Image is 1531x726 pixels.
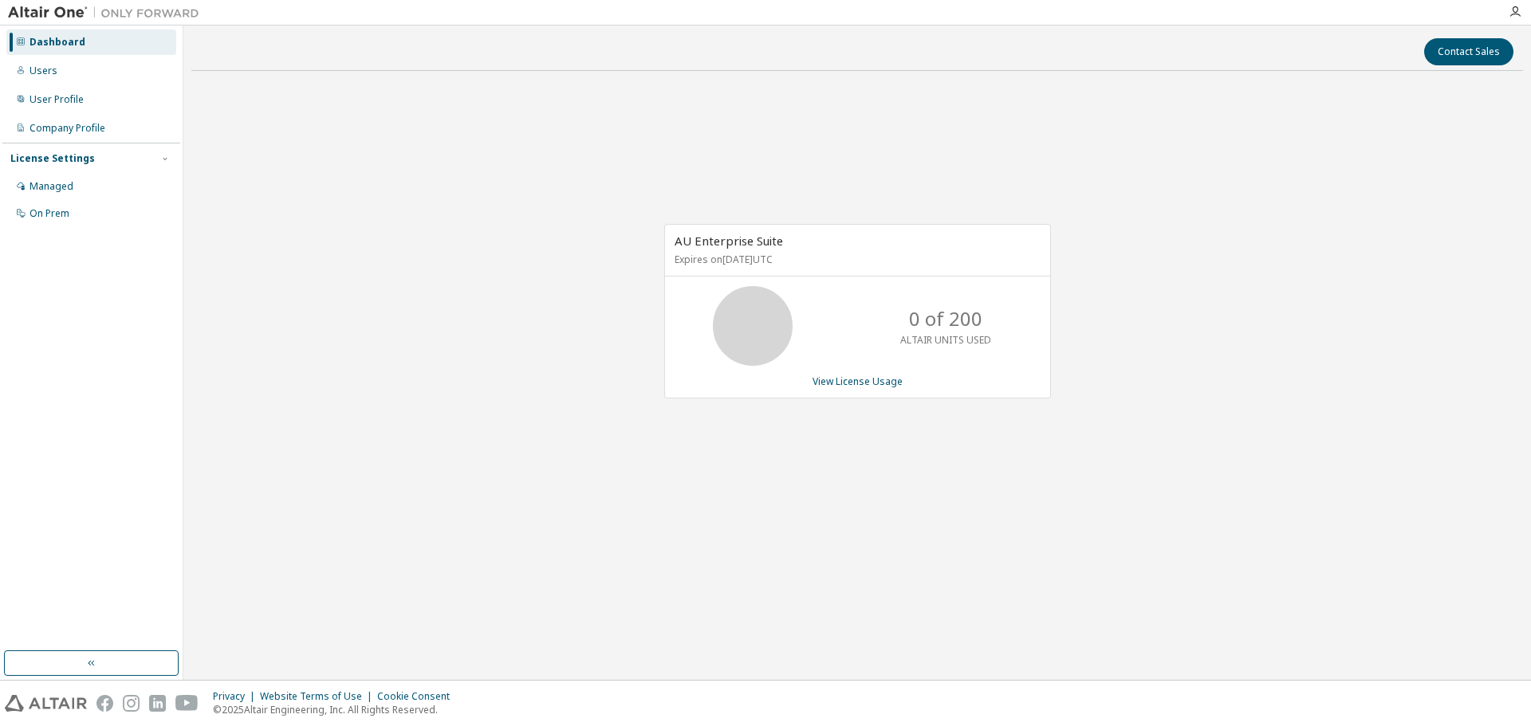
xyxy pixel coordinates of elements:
[30,65,57,77] div: Users
[900,333,991,347] p: ALTAIR UNITS USED
[377,690,459,703] div: Cookie Consent
[675,233,783,249] span: AU Enterprise Suite
[123,695,140,712] img: instagram.svg
[213,703,459,716] p: © 2025 Altair Engineering, Inc. All Rights Reserved.
[30,36,85,49] div: Dashboard
[213,690,260,703] div: Privacy
[5,695,87,712] img: altair_logo.svg
[175,695,199,712] img: youtube.svg
[30,122,105,135] div: Company Profile
[30,93,84,106] div: User Profile
[813,375,903,388] a: View License Usage
[8,5,207,21] img: Altair One
[96,695,113,712] img: facebook.svg
[1424,38,1513,65] button: Contact Sales
[909,305,982,332] p: 0 of 200
[30,207,69,220] div: On Prem
[30,180,73,193] div: Managed
[260,690,377,703] div: Website Terms of Use
[10,152,95,165] div: License Settings
[675,253,1037,266] p: Expires on [DATE] UTC
[149,695,166,712] img: linkedin.svg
